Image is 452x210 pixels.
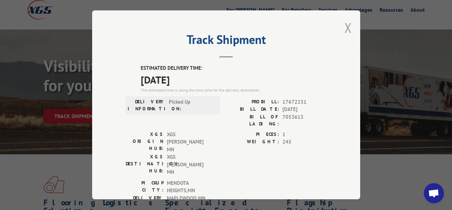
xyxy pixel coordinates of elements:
div: The estimated time is using the time zone for the delivery destination. [141,87,327,93]
label: DELIVERY INFORMATION: [128,98,166,112]
span: 7053613 [282,113,327,127]
span: MENDOTA HEIGHTS , MN [167,179,212,195]
label: WEIGHT: [226,138,279,146]
span: [DATE] [282,106,327,113]
span: XGS [PERSON_NAME] MN [167,131,212,154]
label: XGS DESTINATION HUB: [126,153,164,176]
span: 17672231 [282,98,327,106]
span: XGS [PERSON_NAME] MN [167,153,212,176]
span: Picked Up [169,98,214,112]
span: MAPLEWOOD , MN [167,195,212,209]
label: ESTIMATED DELIVERY TIME: [141,64,327,72]
label: XGS ORIGIN HUB: [126,131,164,154]
span: 245 [282,138,327,146]
label: PIECES: [226,131,279,139]
label: BILL DATE: [226,106,279,113]
label: DELIVERY CITY: [126,195,164,209]
span: [DATE] [141,72,327,87]
label: BILL OF LADING: [226,113,279,127]
button: Close modal [344,19,352,37]
label: PICKUP CITY: [126,179,164,195]
label: PROBILL: [226,98,279,106]
h2: Track Shipment [126,35,327,48]
span: 1 [282,131,327,139]
div: Open chat [424,183,444,203]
